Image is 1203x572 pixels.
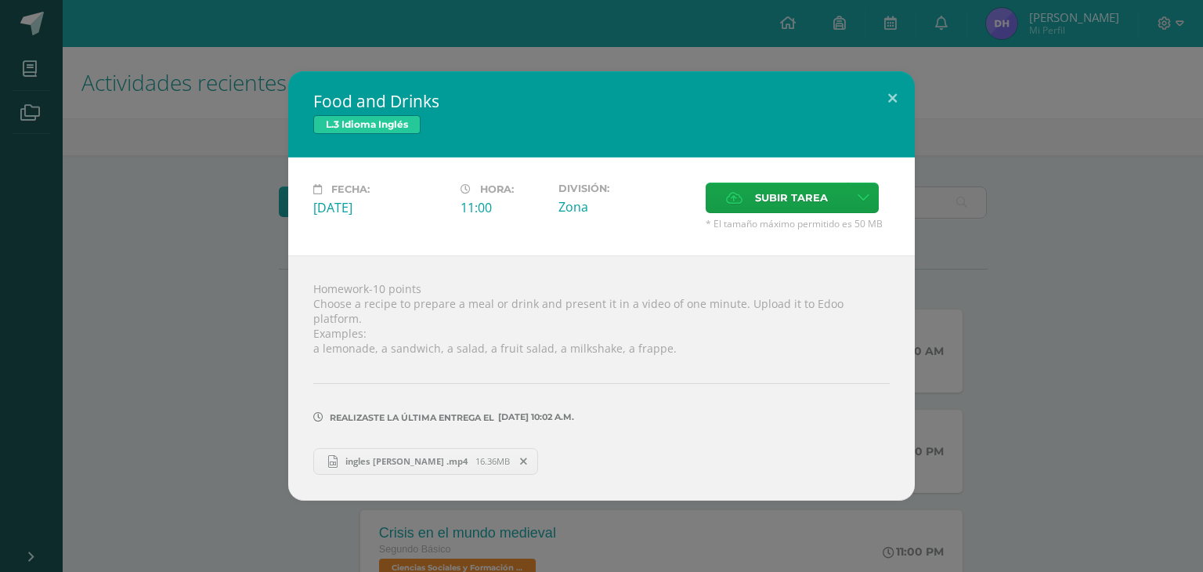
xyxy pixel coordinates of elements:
[558,183,693,194] label: División:
[475,455,510,467] span: 16.36MB
[288,255,915,500] div: Homework-10 points Choose a recipe to prepare a meal or drink and present it in a video of one mi...
[313,199,448,216] div: [DATE]
[755,183,828,212] span: Subir tarea
[511,453,537,470] span: Remover entrega
[558,198,693,215] div: Zona
[870,71,915,125] button: Close (Esc)
[338,455,475,467] span: ingles [PERSON_NAME] .mp4
[461,199,546,216] div: 11:00
[706,217,890,230] span: * El tamaño máximo permitido es 50 MB
[313,90,890,112] h2: Food and Drinks
[313,115,421,134] span: L.3 Idioma Inglés
[313,448,538,475] a: ingles [PERSON_NAME] .mp4 16.36MB
[330,412,494,423] span: Realizaste la última entrega el
[480,183,514,195] span: Hora:
[331,183,370,195] span: Fecha:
